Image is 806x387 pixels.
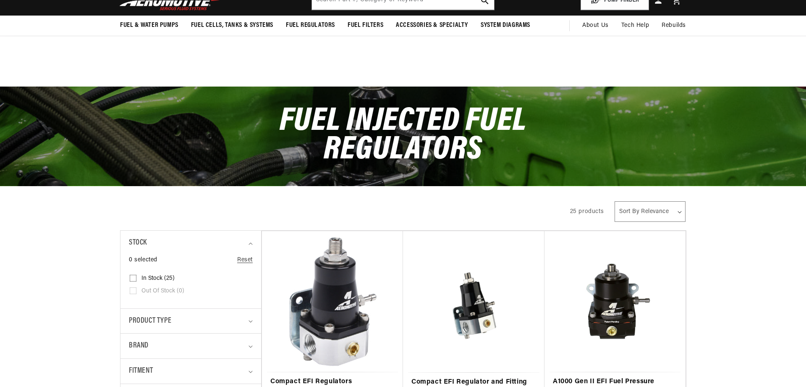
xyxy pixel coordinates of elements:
[481,21,530,30] span: System Diagrams
[615,16,655,36] summary: Tech Help
[129,359,253,384] summary: Fitment (0 selected)
[655,16,692,36] summary: Rebuilds
[582,22,609,29] span: About Us
[129,255,157,265] span: 0 selected
[280,105,527,167] span: Fuel Injected Fuel Regulators
[120,21,178,30] span: Fuel & Water Pumps
[621,21,649,30] span: Tech Help
[237,255,253,265] a: Reset
[474,16,536,35] summary: System Diagrams
[141,287,184,295] span: Out of stock (0)
[129,340,149,352] span: Brand
[129,315,171,327] span: Product type
[390,16,474,35] summary: Accessories & Specialty
[662,21,686,30] span: Rebuilds
[576,16,615,36] a: About Us
[286,21,335,30] span: Fuel Regulators
[129,334,253,358] summary: Brand (0 selected)
[129,237,147,249] span: Stock
[341,16,390,35] summary: Fuel Filters
[396,21,468,30] span: Accessories & Specialty
[129,365,153,377] span: Fitment
[114,16,185,35] summary: Fuel & Water Pumps
[348,21,383,30] span: Fuel Filters
[141,275,175,282] span: In stock (25)
[280,16,341,35] summary: Fuel Regulators
[570,208,604,215] span: 25 products
[185,16,280,35] summary: Fuel Cells, Tanks & Systems
[191,21,273,30] span: Fuel Cells, Tanks & Systems
[129,309,253,334] summary: Product type (0 selected)
[129,231,253,255] summary: Stock (0 selected)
